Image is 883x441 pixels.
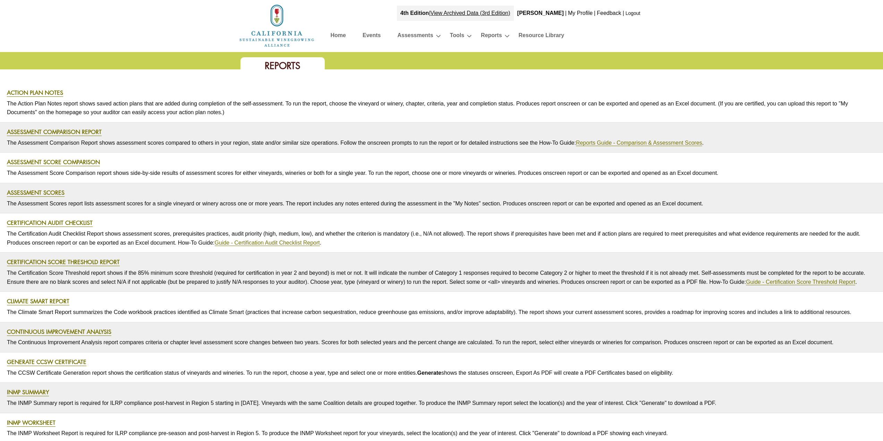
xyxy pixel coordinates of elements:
[397,6,514,21] div: |
[576,140,702,146] a: Reports Guide - Comparison & Assessment Scores
[7,419,56,427] a: INMP Worksheet
[7,427,876,440] p: The INMP Worksheet Report is required for ILRP compliance pre-season and post-harvest in Region 5...
[746,279,855,285] a: Guide - Certification Score Threshold Report
[7,158,100,166] a: Assessment Score Comparison
[431,10,510,16] a: View Archived Data (3rd Edition)
[7,97,876,119] p: The Action Plan Notes report shows saved action plans that are added during completion of the sel...
[450,31,464,43] a: Tools
[239,3,315,48] img: logo_cswa2x.png
[7,358,86,366] a: Generate CCSW Certificate
[481,31,502,43] a: Reports
[7,167,876,179] p: The Assessment Score Comparison report shows side-by-side results of assessment scores for either...
[7,137,876,149] p: The Assessment Comparison Report shows assessment scores compared to others in your region, state...
[215,240,320,246] a: Guide - Certification Audit Checklist Report
[7,128,102,136] a: Assessment Comparison Report
[400,10,429,16] strong: 4th Edition
[626,10,640,16] a: Logout
[331,31,346,43] a: Home
[622,6,625,21] div: |
[7,297,69,305] a: Climate Smart Report
[597,10,621,16] a: Feedback
[517,10,564,16] b: [PERSON_NAME]
[7,89,63,97] a: Action Plan Notes
[7,397,876,409] p: The INMP Summary report is required for ILRP compliance post-harvest in Region 5 starting in [DAT...
[519,31,564,43] a: Resource Library
[397,31,433,43] a: Assessments
[7,267,876,288] p: The Certification Score Threshold report shows if the 85% minimum score threshold (required for c...
[568,10,593,16] a: My Profile
[363,31,381,43] a: Events
[7,328,111,336] a: Continuous Improvement Analysis
[7,336,876,349] p: The Continuous Improvement Analysis report compares criteria or chapter level assessment score ch...
[417,370,441,376] strong: Generate
[7,367,876,379] p: The CCSW Certificate Generation report shows the certification status of vineyards and wineries. ...
[7,258,120,266] a: Certification Score Threshold Report
[7,197,876,210] p: The Assessment Scores report lists assessment scores for a single vineyard or winery across one o...
[265,60,300,72] span: Reports
[7,219,93,227] a: Certification Audit Checklist
[564,6,567,21] div: |
[593,6,596,21] div: |
[7,228,876,249] p: The Certification Audit Checklist Report shows assessment scores, prerequisites practices, audit ...
[7,388,49,396] a: INMP Summary
[7,306,876,319] p: The Climate Smart Report summarizes the Code workbook practices identified as Climate Smart (prac...
[239,22,315,28] a: Home
[7,189,65,197] a: Assessment Scores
